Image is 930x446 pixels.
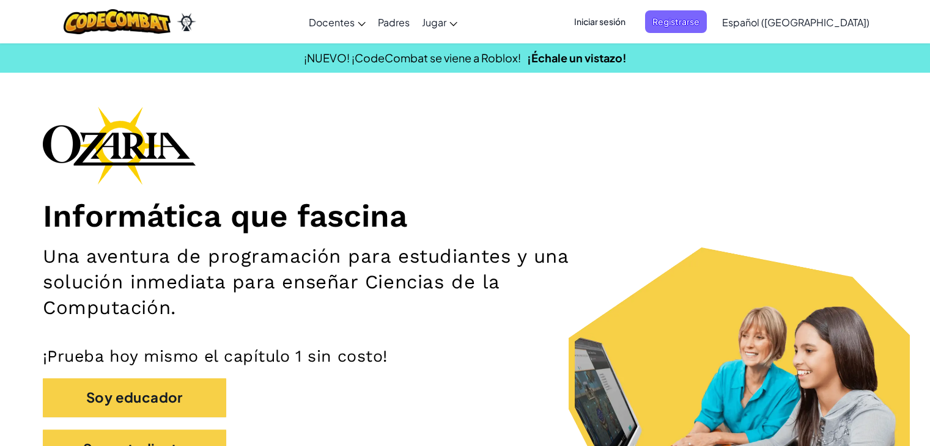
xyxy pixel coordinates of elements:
p: ¡Prueba hoy mismo el capítulo 1 sin costo! [43,346,887,366]
a: Docentes [303,5,372,38]
a: Padres [372,5,416,38]
img: Ozaria [177,13,196,31]
span: Español ([GEOGRAPHIC_DATA]) [722,16,869,29]
button: Registrarse [645,10,707,33]
h2: Una aventura de programación para estudiantes y una solución inmediata para enseñar Ciencias de l... [43,244,608,321]
button: Soy educador [43,378,226,417]
img: CodeCombat logo [64,9,171,34]
a: Jugar [416,5,463,38]
span: Docentes [309,16,355,29]
span: Jugar [422,16,446,29]
a: ¡Échale un vistazo! [527,51,627,65]
h1: Informática que fascina [43,197,887,235]
span: ¡NUEVO! ¡CodeCombat se viene a Roblox! [304,51,521,65]
button: Iniciar sesión [567,10,633,33]
img: Ozaria branding logo [43,106,196,185]
a: Español ([GEOGRAPHIC_DATA]) [716,5,876,38]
